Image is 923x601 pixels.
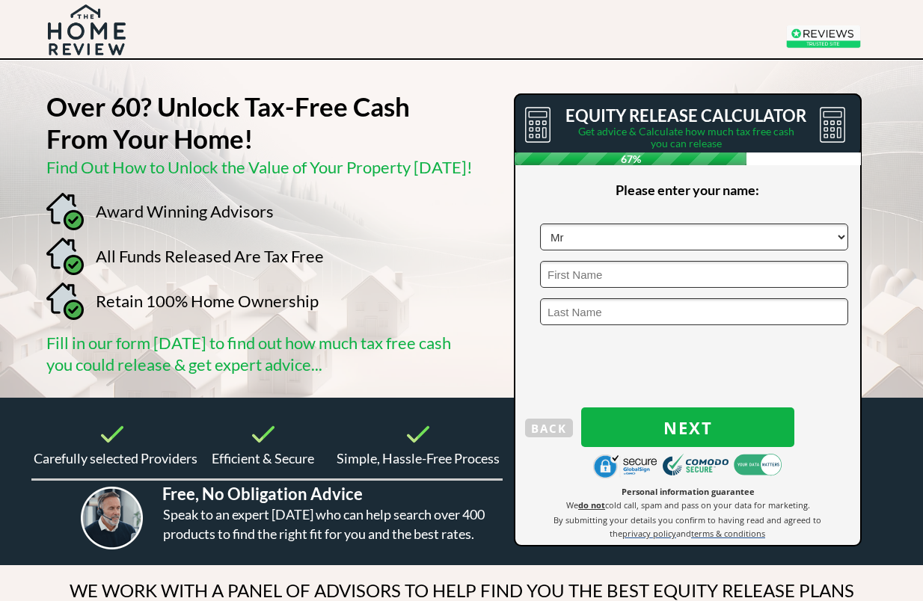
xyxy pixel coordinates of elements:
span: Personal information guarantee [622,486,755,497]
span: Get advice & Calculate how much tax free cash you can release [578,125,794,150]
span: Free, No Obligation Advice [162,484,363,504]
span: Speak to an expert [DATE] who can help search over 400 products to find the right fit for you and... [163,506,485,542]
span: Award Winning Advisors [96,201,274,221]
span: terms & conditions [691,528,765,539]
span: 67% [515,152,746,165]
span: WE WORK WITH A PANEL OF ADVISORS TO HELP FIND YOU THE BEST EQUITY RELEASE PLANS [70,579,854,601]
input: First Name [540,261,848,288]
span: privacy policy [622,528,676,539]
span: Find Out How to Unlock the Value of Your Property [DATE]! [46,157,473,177]
a: privacy policy [622,527,676,539]
span: EQUITY RELEASE CALCULATOR [565,105,806,126]
span: Simple, Hassle-Free Process [337,450,500,466]
input: Last Name [540,298,848,325]
span: Retain 100% Home Ownership [96,291,319,311]
span: We cold call, spam and pass on your data for marketing. [566,499,810,511]
span: Carefully selected Providers [34,450,197,466]
span: Please enter your name: [616,182,759,198]
span: BACK [525,419,573,438]
span: All Funds Released Are Tax Free [96,246,324,266]
span: Efficient & Secure [212,450,314,466]
strong: do not [578,499,605,511]
span: Next [581,418,794,437]
strong: Over 60? Unlock Tax-Free Cash From Your Home! [46,90,410,154]
button: BACK [525,419,573,437]
span: By submitting your details you confirm to having read and agreed to the [554,514,821,539]
a: terms & conditions [691,527,765,539]
button: Next [581,407,794,447]
span: Fill in our form [DATE] to find out how much tax free cash you could release & get expert advice... [46,333,451,375]
span: and [676,528,691,539]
